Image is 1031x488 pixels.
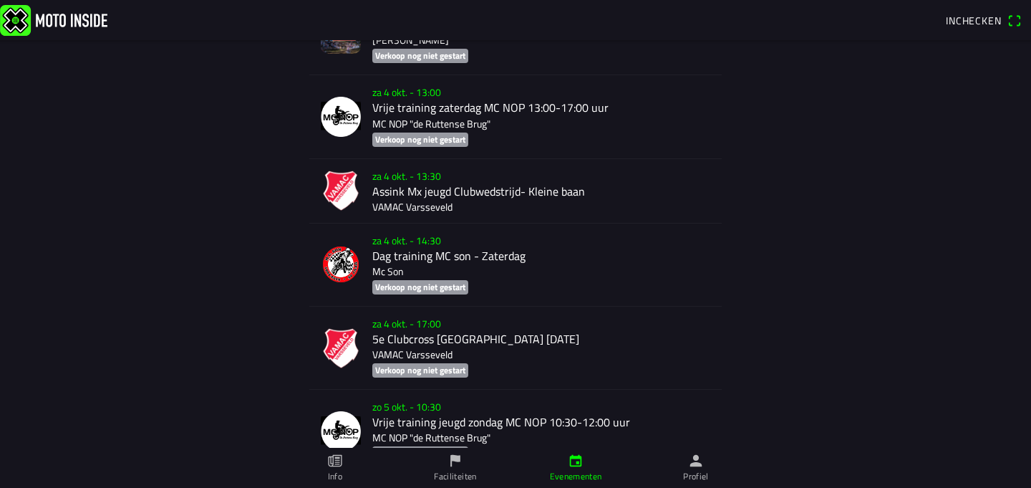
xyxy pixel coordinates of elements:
ion-label: Faciliteiten [434,470,476,483]
ion-icon: paper [327,453,343,469]
a: zo 5 okt. - 10:30Vrije training jeugd zondag MC NOP 10:30-12:00 uurMC NOP "de Ruttense Brug"Verko... [309,390,722,473]
img: NjdwpvkGicnr6oC83998ZTDUeXJJ29cK9cmzxz8K.png [321,97,361,137]
a: za 4 okt. - 13:30Assink Mx jeugd Clubwedstrijd- Kleine baanVAMAC Varsseveld [309,159,722,224]
a: za 4 okt. - 13:00Vrije training zaterdag MC NOP 13:00-17:00 uurMC NOP "de Ruttense Brug"Verkoop n... [309,75,722,158]
ion-icon: calendar [568,453,584,469]
img: ZiMvYVZeh8Q3pzVT7YQ4DAs1mqgIOfSJhsW7E37y.png [321,171,361,211]
a: za 4 okt. - 14:30Dag training MC son - ZaterdagMc SonVerkoop nog niet gestart [309,224,722,307]
img: RCTlZ8ufU0cHbSOLH27cdPPHUYlprQ8cN3umioi6.png [321,328,361,368]
a: Incheckenqr scanner [939,8,1028,32]
img: NjdwpvkGicnr6oC83998ZTDUeXJJ29cK9cmzxz8K.png [321,411,361,451]
a: za 4 okt. - 17:005e Clubcross [GEOGRAPHIC_DATA] [DATE]VAMAC VarsseveldVerkoop nog niet gestart [309,307,722,390]
ion-label: Evenementen [550,470,602,483]
span: Inchecken [946,13,1002,28]
ion-label: Profiel [683,470,709,483]
ion-icon: person [688,453,704,469]
img: sfRBxcGZmvZ0K6QUyq9TbY0sbKJYVDoKWVN9jkDZ.png [321,244,361,284]
ion-label: Info [328,470,342,483]
ion-icon: flag [447,453,463,469]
